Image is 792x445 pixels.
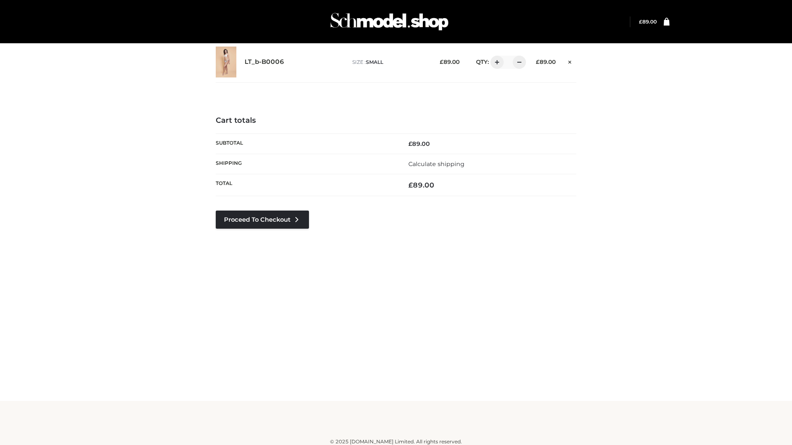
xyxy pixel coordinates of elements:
bdi: 89.00 [440,59,460,65]
a: LT_b-B0006 [245,58,284,66]
bdi: 89.00 [536,59,556,65]
a: Calculate shipping [408,160,464,168]
div: QTY: [468,56,523,69]
a: Proceed to Checkout [216,211,309,229]
span: £ [639,19,642,25]
a: Remove this item [564,56,576,66]
img: Schmodel Admin 964 [328,5,451,38]
bdi: 89.00 [408,181,434,189]
th: Total [216,174,396,196]
span: £ [440,59,443,65]
a: £89.00 [639,19,657,25]
h4: Cart totals [216,116,576,125]
th: Shipping [216,154,396,174]
span: £ [408,140,412,148]
span: £ [408,181,413,189]
bdi: 89.00 [639,19,657,25]
th: Subtotal [216,133,396,154]
bdi: 89.00 [408,140,430,148]
p: size : [352,59,427,66]
span: SMALL [366,59,383,65]
span: £ [536,59,540,65]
